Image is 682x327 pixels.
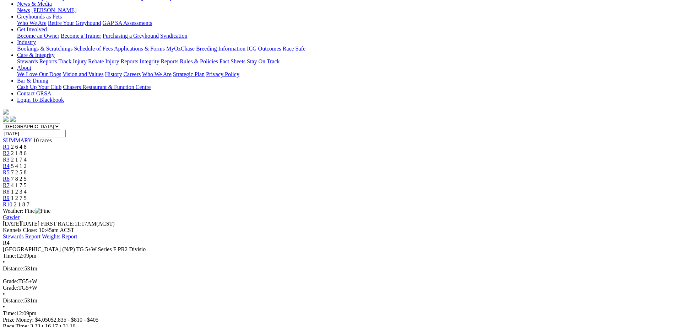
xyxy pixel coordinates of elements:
span: 11:17AM(ACST) [41,221,115,227]
a: Care & Integrity [17,52,55,58]
input: Select date [3,130,66,137]
a: History [105,71,122,77]
a: R2 [3,150,10,156]
span: Distance: [3,297,24,304]
a: About [17,65,31,71]
a: Integrity Reports [140,58,178,64]
div: Bar & Dining [17,84,679,90]
span: Time: [3,310,16,316]
div: 531m [3,297,679,304]
a: Rules & Policies [180,58,218,64]
a: R8 [3,189,10,195]
span: • [3,304,5,310]
span: 4 1 7 5 [11,182,27,188]
div: 531m [3,265,679,272]
a: News [17,7,30,13]
a: R10 [3,201,12,207]
a: Stay On Track [247,58,280,64]
span: $2,835 - $810 - $405 [51,317,99,323]
a: Applications & Forms [114,46,165,52]
span: 5 4 1 2 [11,163,27,169]
a: Race Safe [282,46,305,52]
a: Breeding Information [196,46,245,52]
a: Who We Are [17,20,47,26]
span: 2 1 8 7 [14,201,29,207]
a: Contact GRSA [17,90,51,96]
div: About [17,71,679,78]
div: 12:09pm [3,310,679,317]
div: Kennels Close: 10:45am ACST [3,227,679,233]
span: Distance: [3,265,24,271]
span: 10 races [33,137,52,143]
a: Purchasing a Greyhound [103,33,159,39]
span: Grade: [3,278,18,284]
span: • [3,259,5,265]
div: News & Media [17,7,679,14]
a: Chasers Restaurant & Function Centre [63,84,151,90]
a: Schedule of Fees [74,46,113,52]
a: Who We Are [142,71,172,77]
a: Weights Report [42,233,77,239]
div: Industry [17,46,679,52]
img: logo-grsa-white.png [3,109,9,115]
a: R7 [3,182,10,188]
span: • [3,291,5,297]
a: Cash Up Your Club [17,84,61,90]
div: Prize Money: $4,050 [3,317,679,323]
a: R1 [3,144,10,150]
a: News & Media [17,1,52,7]
a: R6 [3,176,10,182]
a: Become a Trainer [61,33,101,39]
a: Strategic Plan [173,71,205,77]
img: facebook.svg [3,116,9,122]
a: Injury Reports [105,58,138,64]
span: 7 2 5 8 [11,169,27,175]
a: Industry [17,39,36,45]
div: 12:09pm [3,253,679,259]
span: R4 [3,240,10,246]
div: [GEOGRAPHIC_DATA] (N/P) TG 5+W Series F PR2 Divisio [3,246,679,253]
a: ICG Outcomes [247,46,281,52]
div: TG5+W [3,278,679,285]
a: Vision and Values [63,71,103,77]
a: Gawler [3,214,20,220]
a: Retire Your Greyhound [48,20,101,26]
a: Bar & Dining [17,78,48,84]
span: [DATE] [3,221,21,227]
a: R9 [3,195,10,201]
span: 2 6 4 8 [11,144,27,150]
a: R3 [3,157,10,163]
span: 2 1 7 4 [11,157,27,163]
a: Careers [123,71,141,77]
a: Privacy Policy [206,71,239,77]
span: Weather: Fine [3,208,50,214]
a: R5 [3,169,10,175]
span: [DATE] [3,221,39,227]
a: We Love Our Dogs [17,71,61,77]
span: 2 1 8 6 [11,150,27,156]
a: Become an Owner [17,33,59,39]
span: 7 8 2 5 [11,176,27,182]
span: R4 [3,163,10,169]
div: Greyhounds as Pets [17,20,679,26]
a: Track Injury Rebate [58,58,104,64]
a: Stewards Reports [17,58,57,64]
span: 1 2 7 5 [11,195,27,201]
a: Greyhounds as Pets [17,14,62,20]
img: twitter.svg [10,116,16,122]
a: SUMMARY [3,137,32,143]
img: Fine [35,208,50,214]
a: Stewards Report [3,233,40,239]
span: Grade: [3,285,18,291]
a: Login To Blackbook [17,97,64,103]
div: TG5+W [3,285,679,291]
a: [PERSON_NAME] [31,7,76,13]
